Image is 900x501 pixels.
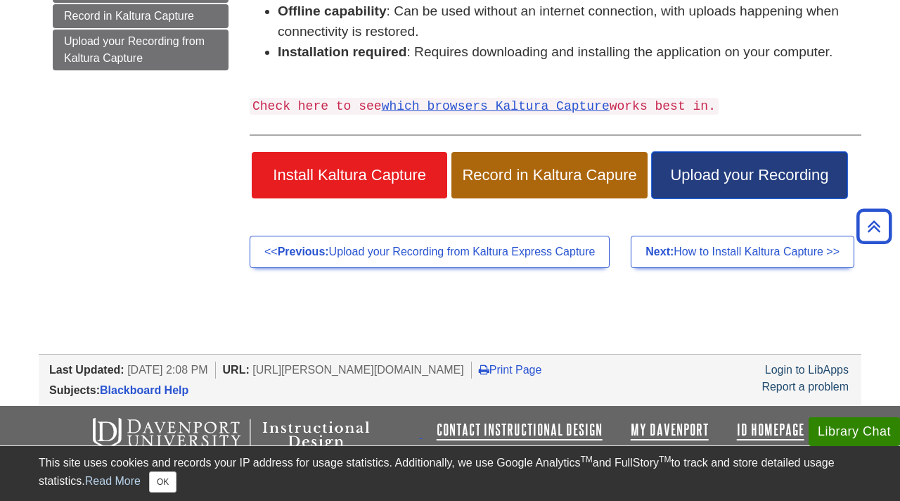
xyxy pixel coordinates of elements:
a: My Davenport [631,421,709,438]
a: Contact Instructional Design [437,421,603,438]
div: This site uses cookies and records your IP address for usage statistics. Additionally, we use Goo... [39,455,861,493]
span: Last Updated: [49,364,124,376]
span: Subjects: [49,384,100,396]
li: : Requires downloading and installing the application on your computer. [278,42,861,63]
span: Install Kaltura Capture [262,166,437,184]
span: [DATE] 2:08 PM [127,364,207,376]
i: Print Page [479,364,489,375]
strong: Offline capability [278,4,387,18]
button: Close [149,471,176,493]
a: Back to Top [851,217,896,236]
span: [URL][PERSON_NAME][DOMAIN_NAME] [252,364,464,376]
a: Report a problem [761,381,849,393]
a: Upload your Recording from Kaltura Capture [53,30,229,70]
a: Login to LibApps [765,364,849,376]
strong: Previous: [278,246,329,258]
span: Upload your Recording [662,166,837,184]
a: Blackboard Help [100,384,188,396]
sup: TM [659,455,671,464]
code: Check here to see works best in. [250,98,719,115]
a: Record in Kaltura Capure [451,152,647,198]
strong: Next: [645,246,674,258]
a: <<Previous:Upload your Recording from Kaltura Express Capture [250,236,610,268]
sup: TM [580,455,592,464]
a: which browsers Kaltura Capture [382,99,610,113]
strong: Installation required [278,44,406,59]
a: Read More [85,475,141,487]
span: URL: [223,364,250,376]
a: ID Homepage [737,421,804,438]
li: : Can be used without an internet connection, with uploads happening when connectivity is restored. [278,1,861,42]
a: Print Page [479,364,542,376]
img: Davenport University Instructional Design [82,417,419,452]
a: Record in Kaltura Capture [53,4,229,28]
a: Install Kaltura Capture [252,152,447,198]
button: Library Chat [809,417,900,446]
span: Record in Kaltura Capure [462,166,636,184]
a: Upload your Recording [652,152,847,198]
a: Next:How to Install Kaltura Capture >> [631,236,854,268]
